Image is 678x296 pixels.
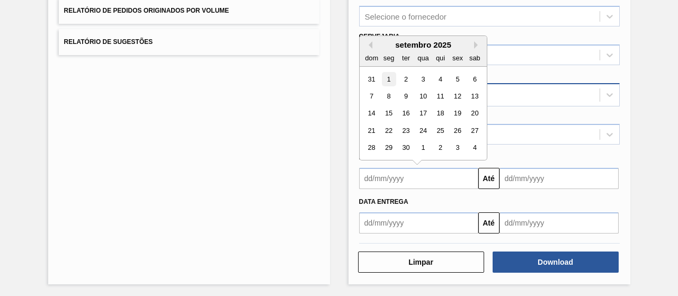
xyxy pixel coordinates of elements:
[416,51,430,65] div: qua
[364,89,379,103] div: Choose domingo, 7 de setembro de 2025
[416,123,430,138] div: Choose quarta-feira, 24 de setembro de 2025
[416,72,430,86] div: Choose quarta-feira, 3 de setembro de 2025
[493,252,619,273] button: Download
[381,141,396,155] div: Choose segunda-feira, 29 de setembro de 2025
[381,72,396,86] div: Choose segunda-feira, 1 de setembro de 2025
[450,51,465,65] div: sex
[499,168,619,189] input: dd/mm/yyyy
[450,72,465,86] div: Choose sexta-feira, 5 de setembro de 2025
[398,123,413,138] div: Choose terça-feira, 23 de setembro de 2025
[398,106,413,121] div: Choose terça-feira, 16 de setembro de 2025
[467,72,481,86] div: Choose sábado, 6 de setembro de 2025
[450,89,465,103] div: Choose sexta-feira, 12 de setembro de 2025
[474,41,481,49] button: Next Month
[64,7,229,14] span: Relatório de Pedidos Originados por Volume
[398,141,413,155] div: Choose terça-feira, 30 de setembro de 2025
[433,51,447,65] div: qui
[467,141,481,155] div: Choose sábado, 4 de outubro de 2025
[398,72,413,86] div: Choose terça-feira, 2 de setembro de 2025
[364,123,379,138] div: Choose domingo, 21 de setembro de 2025
[450,141,465,155] div: Choose sexta-feira, 3 de outubro de 2025
[381,89,396,103] div: Choose segunda-feira, 8 de setembro de 2025
[358,252,484,273] button: Limpar
[360,40,487,49] div: setembro 2025
[433,89,447,103] div: Choose quinta-feira, 11 de setembro de 2025
[433,72,447,86] div: Choose quinta-feira, 4 de setembro de 2025
[364,72,379,86] div: Choose domingo, 31 de agosto de 2025
[467,106,481,121] div: Choose sábado, 20 de setembro de 2025
[381,106,396,121] div: Choose segunda-feira, 15 de setembro de 2025
[364,141,379,155] div: Choose domingo, 28 de setembro de 2025
[359,212,478,234] input: dd/mm/yyyy
[64,38,153,46] span: Relatório de Sugestões
[433,141,447,155] div: Choose quinta-feira, 2 de outubro de 2025
[365,41,372,49] button: Previous Month
[467,89,481,103] div: Choose sábado, 13 de setembro de 2025
[416,89,430,103] div: Choose quarta-feira, 10 de setembro de 2025
[365,12,447,21] div: Selecione o fornecedor
[59,29,319,55] button: Relatório de Sugestões
[363,70,483,156] div: month 2025-09
[478,168,499,189] button: Até
[450,123,465,138] div: Choose sexta-feira, 26 de setembro de 2025
[433,123,447,138] div: Choose quinta-feira, 25 de setembro de 2025
[398,51,413,65] div: ter
[364,106,379,121] div: Choose domingo, 14 de setembro de 2025
[478,212,499,234] button: Até
[364,51,379,65] div: dom
[359,33,400,40] label: Cervejaria
[467,51,481,65] div: sab
[499,212,619,234] input: dd/mm/yyyy
[433,106,447,121] div: Choose quinta-feira, 18 de setembro de 2025
[398,89,413,103] div: Choose terça-feira, 9 de setembro de 2025
[381,123,396,138] div: Choose segunda-feira, 22 de setembro de 2025
[416,106,430,121] div: Choose quarta-feira, 17 de setembro de 2025
[381,51,396,65] div: seg
[450,106,465,121] div: Choose sexta-feira, 19 de setembro de 2025
[416,141,430,155] div: Choose quarta-feira, 1 de outubro de 2025
[359,168,478,189] input: dd/mm/yyyy
[359,198,408,205] span: Data Entrega
[467,123,481,138] div: Choose sábado, 27 de setembro de 2025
